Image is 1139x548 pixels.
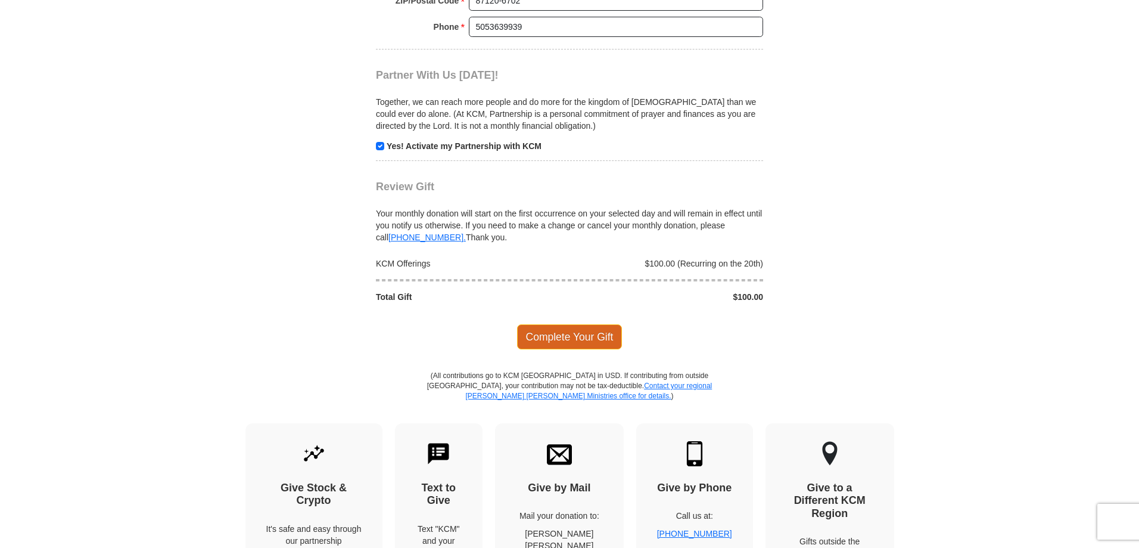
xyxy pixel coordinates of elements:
span: Complete Your Gift [517,324,623,349]
div: $100.00 [569,291,770,303]
h4: Give by Phone [657,482,732,495]
p: Together, we can reach more people and do more for the kingdom of [DEMOGRAPHIC_DATA] than we coul... [376,96,763,132]
div: Your monthly donation will start on the first occurrence on your selected day and will remain in ... [376,193,763,243]
p: Mail your donation to: [516,510,603,522]
span: $100.00 (Recurring on the 20th) [645,259,763,268]
strong: Yes! Activate my Partnership with KCM [387,141,542,151]
strong: Phone [434,18,459,35]
a: [PHONE_NUMBER] [657,529,732,538]
h4: Give by Mail [516,482,603,495]
img: mobile.svg [682,441,707,466]
span: Review Gift [376,181,434,193]
img: envelope.svg [547,441,572,466]
div: KCM Offerings [370,258,570,270]
img: other-region [821,441,838,466]
h4: Text to Give [416,482,462,507]
h4: Give to a Different KCM Region [786,482,873,521]
a: [PHONE_NUMBER]. [388,233,466,242]
img: text-to-give.svg [426,441,451,466]
p: (All contributions go to KCM [GEOGRAPHIC_DATA] in USD. If contributing from outside [GEOGRAPHIC_D... [427,371,712,423]
span: Partner With Us [DATE]! [376,69,499,81]
img: give-by-stock.svg [301,441,326,466]
p: Call us at: [657,510,732,522]
h4: Give Stock & Crypto [266,482,362,507]
div: Total Gift [370,291,570,303]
